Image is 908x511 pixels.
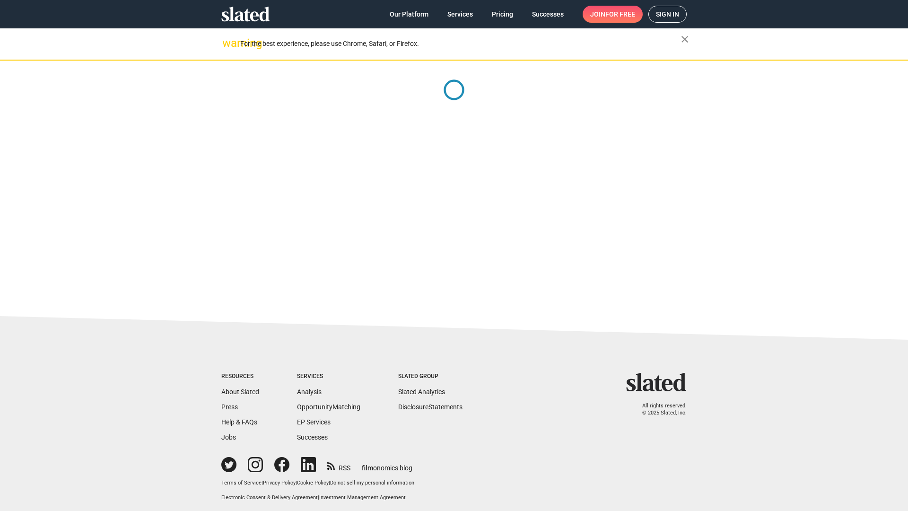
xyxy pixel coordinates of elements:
[390,6,428,23] span: Our Platform
[440,6,480,23] a: Services
[297,433,328,441] a: Successes
[240,37,681,50] div: For the best experience, please use Chrome, Safari, or Firefox.
[656,6,679,22] span: Sign in
[398,403,463,411] a: DisclosureStatements
[296,480,297,486] span: |
[679,34,690,45] mat-icon: close
[297,480,329,486] a: Cookie Policy
[222,37,234,49] mat-icon: warning
[330,480,414,487] button: Do not sell my personal information
[318,494,319,501] span: |
[362,464,373,472] span: film
[263,480,296,486] a: Privacy Policy
[221,480,262,486] a: Terms of Service
[524,6,571,23] a: Successes
[297,388,322,396] a: Analysis
[605,6,635,23] span: for free
[221,494,318,501] a: Electronic Consent & Delivery Agreement
[297,373,360,380] div: Services
[398,373,463,380] div: Slated Group
[583,6,643,23] a: Joinfor free
[327,458,350,473] a: RSS
[221,418,257,426] a: Help & FAQs
[221,433,236,441] a: Jobs
[648,6,687,23] a: Sign in
[590,6,635,23] span: Join
[221,388,259,396] a: About Slated
[221,403,238,411] a: Press
[632,403,687,416] p: All rights reserved. © 2025 Slated, Inc.
[297,418,331,426] a: EP Services
[221,373,259,380] div: Resources
[297,403,360,411] a: OpportunityMatching
[319,494,406,501] a: Investment Management Agreement
[532,6,564,23] span: Successes
[447,6,473,23] span: Services
[329,480,330,486] span: |
[398,388,445,396] a: Slated Analytics
[362,456,412,473] a: filmonomics blog
[262,480,263,486] span: |
[492,6,513,23] span: Pricing
[484,6,521,23] a: Pricing
[382,6,436,23] a: Our Platform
